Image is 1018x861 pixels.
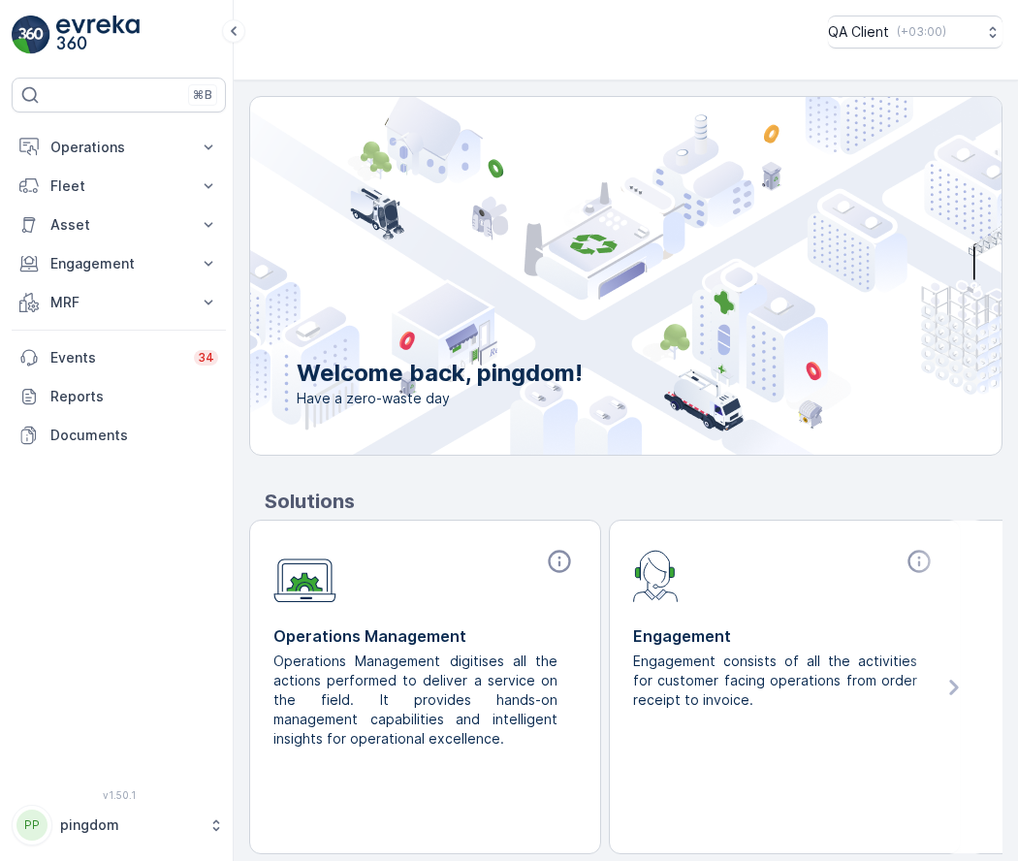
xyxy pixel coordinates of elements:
a: Reports [12,377,226,416]
p: Fleet [50,176,187,196]
button: Engagement [12,244,226,283]
button: Fleet [12,167,226,206]
p: Solutions [265,487,1002,516]
p: Operations [50,138,187,157]
a: Documents [12,416,226,455]
p: 34 [198,350,214,366]
span: v 1.50.1 [12,789,226,801]
p: Engagement [50,254,187,273]
p: Events [50,348,182,367]
button: PPpingdom [12,805,226,845]
p: Asset [50,215,187,235]
button: Asset [12,206,226,244]
p: Documents [50,426,218,445]
p: Reports [50,387,218,406]
p: Operations Management digitises all the actions performed to deliver a service on the field. It p... [273,652,561,749]
p: Welcome back, pingdom! [297,358,583,389]
p: QA Client [828,22,889,42]
div: PP [16,810,48,841]
img: module-icon [273,548,336,603]
img: logo_light-DOdMpM7g.png [56,16,140,54]
img: logo [12,16,50,54]
p: Operations Management [273,624,577,648]
p: Engagement consists of all the activities for customer facing operations from order receipt to in... [633,652,921,710]
img: module-icon [633,548,679,602]
button: QA Client(+03:00) [828,16,1002,48]
p: ( +03:00 ) [897,24,946,40]
a: Events34 [12,338,226,377]
span: Have a zero-waste day [297,389,583,408]
button: MRF [12,283,226,322]
p: ⌘B [193,87,212,103]
p: MRF [50,293,187,312]
p: pingdom [60,815,199,835]
button: Operations [12,128,226,167]
p: Engagement [633,624,937,648]
img: city illustration [163,97,1002,455]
